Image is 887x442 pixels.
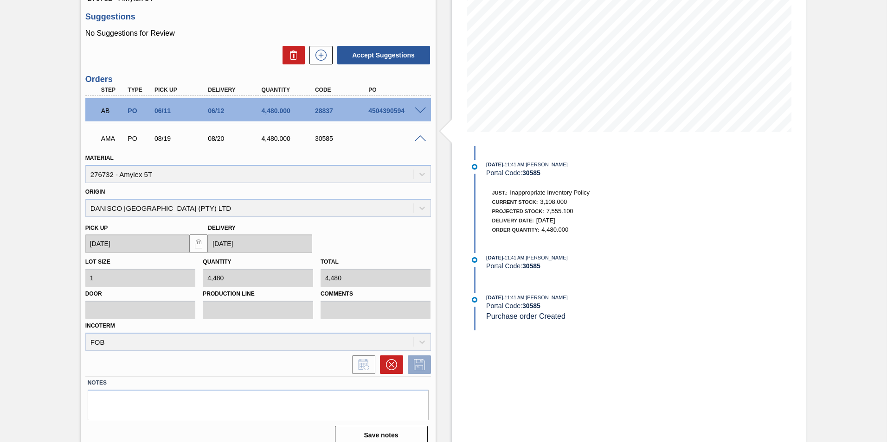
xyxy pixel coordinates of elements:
[472,164,477,170] img: atual
[503,295,525,300] span: - 11:41 AM
[546,208,573,215] span: 7,555.100
[524,255,568,260] span: : [PERSON_NAME]
[99,87,127,93] div: Step
[152,135,212,142] div: 08/19/2025
[85,12,431,22] h3: Suggestions
[492,218,534,223] span: Delivery Date:
[524,162,568,167] span: : [PERSON_NAME]
[85,29,431,38] p: No Suggestions for Review
[321,259,339,265] label: Total
[259,107,319,114] div: 4,480.000
[486,312,566,320] span: Purchase order Created
[486,302,707,309] div: Portal Code:
[88,376,429,390] label: Notes
[125,107,153,114] div: Purchase order
[206,107,265,114] div: 06/12/2025
[206,87,265,93] div: Delivery
[541,226,568,233] span: 4,480.000
[85,322,115,329] label: Incoterm
[313,107,373,114] div: 28837
[536,217,555,224] span: [DATE]
[85,155,114,161] label: Material
[366,87,426,93] div: PO
[333,45,431,65] div: Accept Suggestions
[486,162,503,167] span: [DATE]
[125,87,153,93] div: Type
[85,259,110,265] label: Lot size
[347,355,375,374] div: Inform order change
[85,225,108,231] label: Pick up
[492,199,538,205] span: Current Stock:
[85,75,431,84] h3: Orders
[522,169,540,177] strong: 30585
[203,287,313,301] label: Production Line
[492,227,540,233] span: Order Quantity:
[522,262,540,270] strong: 30585
[101,135,124,142] p: AMA
[486,169,707,177] div: Portal Code:
[208,225,236,231] label: Delivery
[259,135,319,142] div: 4,480.000
[524,295,568,300] span: : [PERSON_NAME]
[540,198,567,205] span: 3,108.000
[101,107,124,114] p: AB
[152,87,212,93] div: Pick up
[472,297,477,303] img: atual
[125,135,153,142] div: Purchase order
[486,255,503,260] span: [DATE]
[321,287,431,301] label: Comments
[193,238,204,249] img: locked
[313,135,373,142] div: 30585
[403,355,431,374] div: Save Order
[85,234,190,253] input: mm/dd/yyyy
[492,190,508,196] span: Just.:
[203,259,231,265] label: Quantity
[503,255,525,260] span: - 11:41 AM
[492,208,544,214] span: Projected Stock:
[206,135,265,142] div: 08/20/2025
[152,107,212,114] div: 06/11/2025
[305,46,333,64] div: New suggestion
[503,162,525,167] span: - 11:41 AM
[85,189,105,195] label: Origin
[278,46,305,64] div: Delete Suggestions
[522,302,540,309] strong: 30585
[375,355,403,374] div: Cancel Order
[472,257,477,263] img: atual
[99,101,127,121] div: Awaiting Pick Up
[486,295,503,300] span: [DATE]
[510,189,590,196] span: Inappropriate Inventory Policy
[99,128,127,149] div: Awaiting Manager Approval
[486,262,707,270] div: Portal Code:
[85,287,196,301] label: Door
[259,87,319,93] div: Quantity
[337,46,430,64] button: Accept Suggestions
[208,234,312,253] input: mm/dd/yyyy
[366,107,426,114] div: 4504390594
[313,87,373,93] div: Code
[189,234,208,253] button: locked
